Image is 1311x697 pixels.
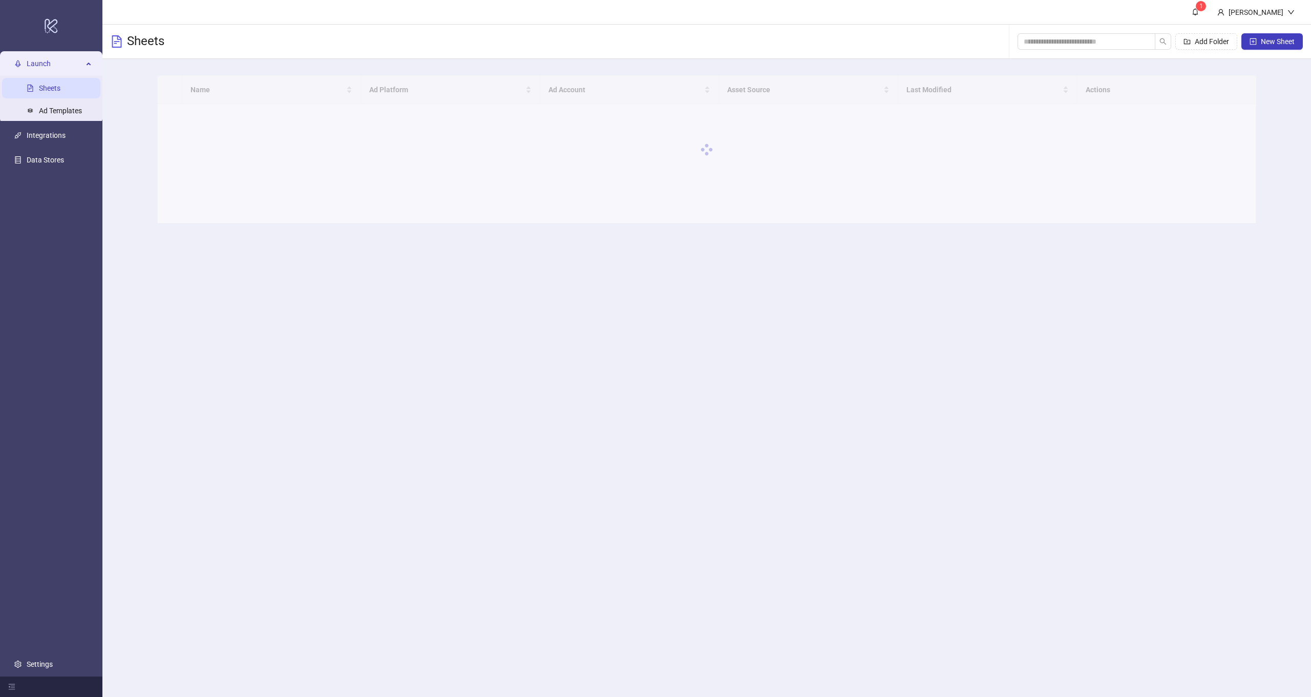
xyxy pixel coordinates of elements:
span: menu-fold [8,683,15,690]
span: down [1287,9,1295,16]
span: plus-square [1250,38,1257,45]
a: Ad Templates [39,107,82,115]
button: Add Folder [1175,33,1237,50]
span: New Sheet [1261,37,1295,46]
span: file-text [111,35,123,48]
span: rocket [14,60,22,68]
span: folder-add [1183,38,1191,45]
span: user [1217,9,1224,16]
sup: 1 [1196,1,1206,11]
div: [PERSON_NAME] [1224,7,1287,18]
a: Settings [27,660,53,668]
span: 1 [1199,3,1203,10]
button: New Sheet [1241,33,1303,50]
span: Launch [27,54,83,74]
span: Add Folder [1195,37,1229,46]
a: Sheets [39,85,60,93]
h3: Sheets [127,33,164,50]
a: Integrations [27,132,66,140]
span: bell [1192,8,1199,15]
a: Data Stores [27,156,64,165]
span: search [1159,38,1167,45]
